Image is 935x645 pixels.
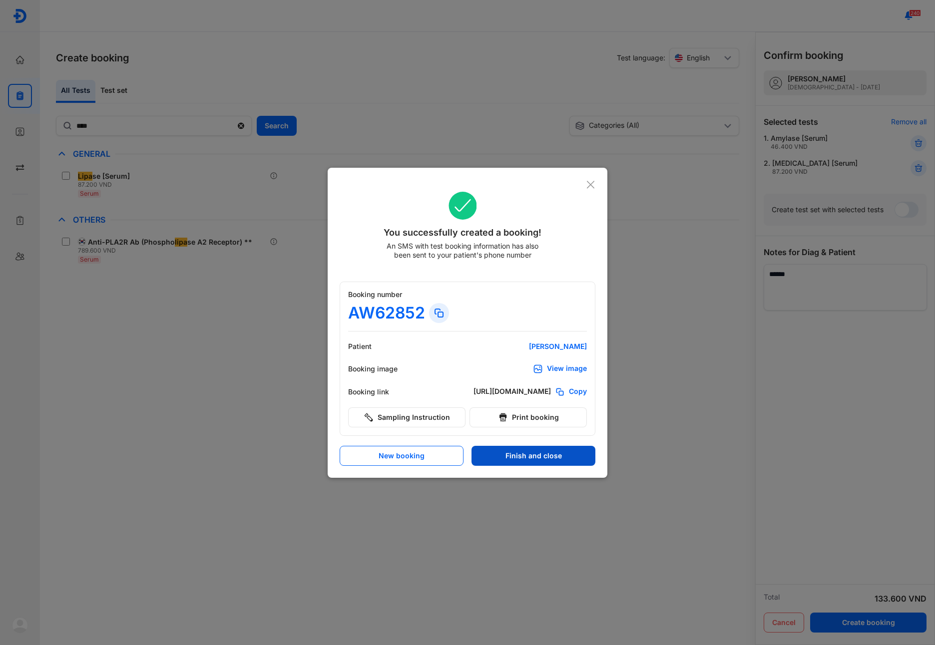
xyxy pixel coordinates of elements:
div: You successfully created a booking! [340,226,586,240]
div: An SMS with test booking information has also been sent to your patient's phone number [384,242,541,260]
button: Print booking [469,407,587,427]
div: Booking image [348,364,408,373]
div: Booking link [348,387,408,396]
div: [URL][DOMAIN_NAME] [473,387,551,397]
div: View image [547,364,587,374]
button: Finish and close [471,446,595,466]
button: Sampling Instruction [348,407,466,427]
div: Booking number [348,290,587,299]
button: New booking [340,446,464,466]
span: Copy [569,387,587,397]
div: AW62852 [348,303,425,323]
div: Patient [348,342,408,351]
div: [PERSON_NAME] [467,342,587,351]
